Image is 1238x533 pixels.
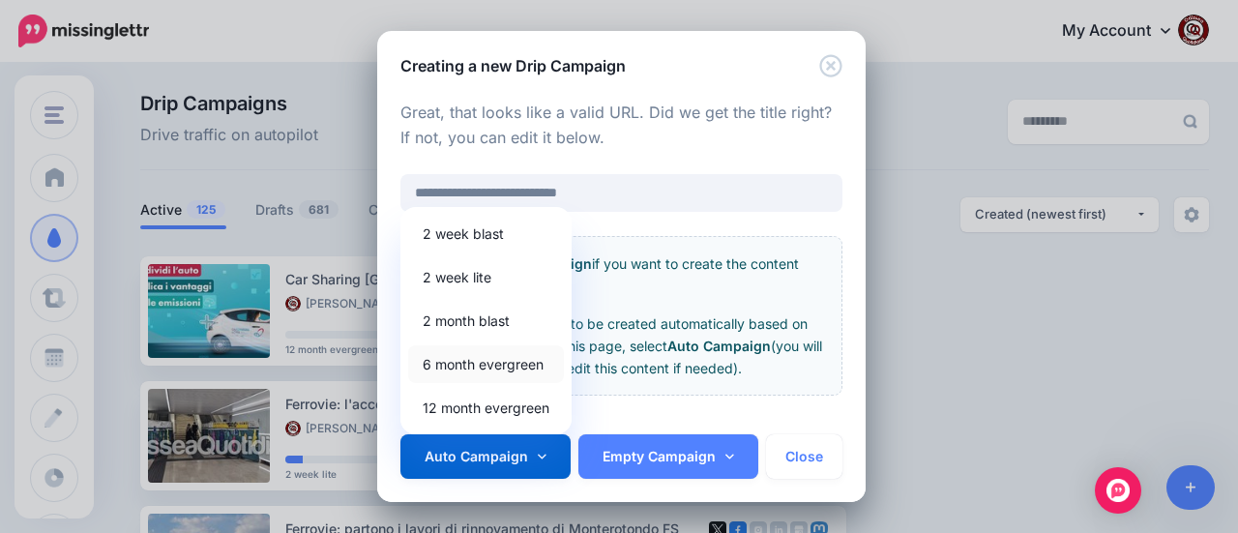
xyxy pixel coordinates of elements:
a: 6 month evergreen [408,345,564,383]
button: Close [766,434,842,479]
button: Close [819,54,842,78]
a: 12 month evergreen [408,389,564,427]
a: 2 month blast [408,302,564,340]
p: If you'd like the content to be created automatically based on the content we find on this page, ... [417,312,826,379]
div: Open Intercom Messenger [1095,467,1141,514]
p: Great, that looks like a valid URL. Did we get the title right? If not, you can edit it below. [400,101,842,151]
a: Empty Campaign [578,434,758,479]
h5: Creating a new Drip Campaign [400,54,626,77]
b: Auto Campaign [667,338,771,354]
p: Create an if you want to create the content yourself. [417,252,826,297]
a: 2 week blast [408,215,564,252]
a: Auto Campaign [400,434,571,479]
a: 2 week lite [408,258,564,296]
